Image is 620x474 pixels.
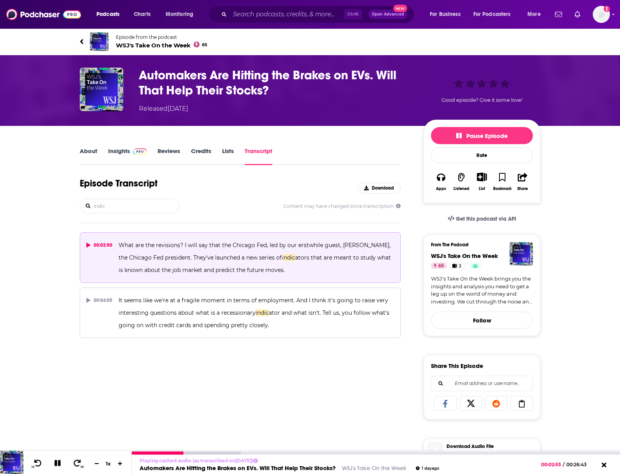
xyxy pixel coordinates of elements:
[527,9,541,20] span: More
[436,186,446,191] div: Apps
[108,147,147,165] a: InsightsPodchaser Pro
[344,9,362,19] span: Ctrl K
[511,396,533,411] a: Copy Link
[517,186,528,191] div: Share
[256,309,269,316] span: indic
[368,10,408,19] button: Open AdvancedNew
[80,178,158,189] h1: Episode Transcript
[438,376,526,391] input: Email address or username...
[416,466,439,471] div: 1 day ago
[593,6,610,23] button: Show profile menu
[571,8,583,21] a: Show notifications dropdown
[134,9,151,20] span: Charts
[393,5,407,12] span: New
[230,8,344,21] input: Search podcasts, credits, & more...
[460,396,482,411] a: Share on X/Twitter
[447,443,537,450] span: Download Audio File
[431,147,533,163] div: Rate
[222,147,234,165] a: Lists
[434,396,457,411] a: Share on Facebook
[513,167,533,196] button: Share
[441,97,522,103] span: Good episode? Give it some love!
[80,288,401,338] button: 00:04:05It seems like we're at a fragile moment in terms of employment. And I think it's going to...
[86,239,112,251] div: 00:02:50
[552,8,565,21] a: Show notifications dropdown
[116,34,207,40] span: Episode from the podcast
[93,199,179,213] input: Search transcript...
[166,9,193,20] span: Monitoring
[342,464,406,472] a: WSJ's Take On the Week
[454,186,469,191] div: Listened
[140,458,439,464] p: Playing cached audio (as transcribed on [DATE] )
[140,464,336,472] a: Automakers Are Hitting the Brakes on EVs. Will That Help Their Stocks?
[456,132,508,139] span: Pause Episode
[485,396,508,411] a: Share on Reddit
[431,362,483,369] h3: Share This Episode
[479,186,485,191] div: List
[158,147,180,165] a: Reviews
[474,173,490,181] button: Show More Button
[431,127,533,144] button: Pause Episode
[510,242,533,265] img: WSJ's Take On the Week
[456,216,516,222] span: Get this podcast via API
[541,462,563,467] span: 00:02:53
[80,147,97,165] a: About
[372,185,394,191] span: Download
[91,8,130,21] button: open menu
[427,442,537,458] a: Download Audio File[URL][DOMAIN_NAME][DOMAIN_NAME]
[431,376,533,391] div: Search followers
[593,6,610,23] img: User Profile
[431,263,447,269] a: 65
[116,42,207,49] span: WSJ's Take On the Week
[119,242,392,261] span: What are the revisions? I will say that the Chicago Fed, led by our erstwhile guest, [PERSON_NAME...
[30,459,45,469] button: 10
[6,7,81,22] img: Podchaser - Follow, Share and Rate Podcasts
[202,43,207,47] span: 65
[133,148,147,155] img: Podchaser Pro
[32,465,34,469] span: 10
[80,32,310,51] a: WSJ's Take On the WeekEpisode from the podcastWSJ's Take On the Week65
[80,232,401,283] button: 00:02:50What are the revisions? I will say that the Chicago Fed, led by our erstwhile guest, [PER...
[472,167,492,196] div: Show More ButtonList
[284,254,295,261] span: indic
[563,462,564,467] span: /
[357,183,401,193] button: Download
[431,312,533,329] button: Follow
[90,32,109,51] img: WSJ's Take On the Week
[102,460,115,467] div: 1 x
[160,8,203,21] button: open menu
[431,167,451,196] button: Apps
[119,297,390,316] span: It seems like we're at a fragile moment in terms of employment. And I think it's going to raise v...
[139,68,411,98] h3: Automakers Are Hitting the Brakes on EVs. Will That Help Their Stocks?
[70,459,85,469] button: 30
[593,6,610,23] span: Logged in as clareliening
[441,209,522,228] a: Get this podcast via API
[430,9,461,20] span: For Business
[449,263,465,269] a: 2
[216,5,422,23] div: Search podcasts, credits, & more...
[459,262,461,270] span: 2
[431,275,533,305] a: WSJ's Take On the Week brings you the insights and analysis you need to get a leg up on the world...
[96,9,119,20] span: Podcasts
[372,12,404,16] span: Open Advanced
[438,262,444,270] span: 65
[493,186,511,191] div: Bookmark
[451,167,471,196] button: Listened
[139,104,188,113] div: Released [DATE]
[522,8,550,21] button: open menu
[604,6,610,12] svg: Add a profile image
[431,252,498,260] a: WSJ's Take On the Week
[81,465,84,469] span: 30
[129,8,155,21] a: Charts
[86,294,112,307] div: 00:04:05
[80,68,123,111] img: Automakers Are Hitting the Brakes on EVs. Will That Help Their Stocks?
[564,462,594,467] span: 00:26:43
[492,167,512,196] button: Bookmark
[245,147,272,165] a: Transcript
[284,203,401,209] span: Content may have changed since transcription.
[431,242,527,247] h3: From The Podcast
